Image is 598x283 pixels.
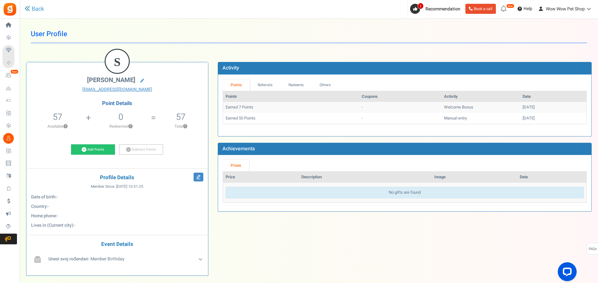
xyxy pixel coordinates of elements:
td: Earned 50 Points [223,113,359,124]
h4: Point Details [26,101,208,106]
button: ? [63,125,68,129]
a: Book a call [465,4,496,14]
p: : [31,213,203,219]
b: Achievements [222,145,255,153]
b: Home phone [31,213,56,219]
p: : [31,194,203,200]
span: [PERSON_NAME] [87,75,135,85]
a: 1 Recommendation [410,4,463,14]
span: 1 [418,3,424,9]
a: Subtract Points [119,144,163,155]
a: Others [312,79,339,91]
a: Redeems [280,79,312,91]
th: Description [299,172,432,183]
em: New [10,69,19,74]
span: Manual entry [444,115,467,121]
span: - [57,194,58,200]
h5: 0 [118,112,123,122]
th: Date [520,91,586,102]
a: [EMAIL_ADDRESS][DOMAIN_NAME] [31,86,203,93]
span: FAQs [588,243,597,255]
a: Help [515,4,535,14]
p: Total [156,124,205,129]
span: - Member Birthday [48,256,124,262]
span: Member Since : [91,184,143,189]
span: [DATE] 10:51:25 [116,184,143,189]
p: Redeemed [91,124,150,129]
p: : [31,203,203,210]
h4: Event Details [31,241,203,247]
h5: 57 [176,112,185,122]
span: Wow Wow Pet Shop [546,6,585,12]
div: No gifts are found [226,187,584,198]
b: Date of birth [31,194,56,200]
span: Help [522,6,532,12]
td: Welcome Bonus [442,102,520,113]
a: Points [223,79,250,91]
p: : [31,222,203,229]
div: [DATE] [523,115,584,121]
th: Activity [442,91,520,102]
span: Recommendation [425,6,460,12]
td: - [359,113,442,124]
a: Add Points [71,144,115,155]
b: Activity [222,64,239,72]
b: Country [31,203,47,210]
th: Coupons [359,91,442,102]
b: Unesi svoj rođendan [48,256,88,262]
b: Lives in (Current city) [31,222,73,229]
h1: User Profile [31,25,587,43]
i: Edit Profile [194,173,203,181]
h4: Profile Details [31,175,203,181]
td: - [359,102,442,113]
button: ? [183,125,187,129]
span: - [57,213,58,219]
button: ? [129,125,133,129]
a: New [3,70,17,81]
span: - [48,203,49,210]
span: 57 [53,111,62,123]
a: Referrals [250,79,281,91]
td: Earned 7 Points [223,102,359,113]
p: Available [30,124,85,129]
figcaption: S [106,50,129,74]
div: [DATE] [523,104,584,110]
em: New [506,4,514,8]
span: - [74,222,75,229]
th: Date [517,172,586,183]
a: Prizes [223,160,249,171]
th: Image [432,172,517,183]
th: Points [223,91,359,102]
th: Prize [223,172,299,183]
img: Gratisfaction [3,2,17,16]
